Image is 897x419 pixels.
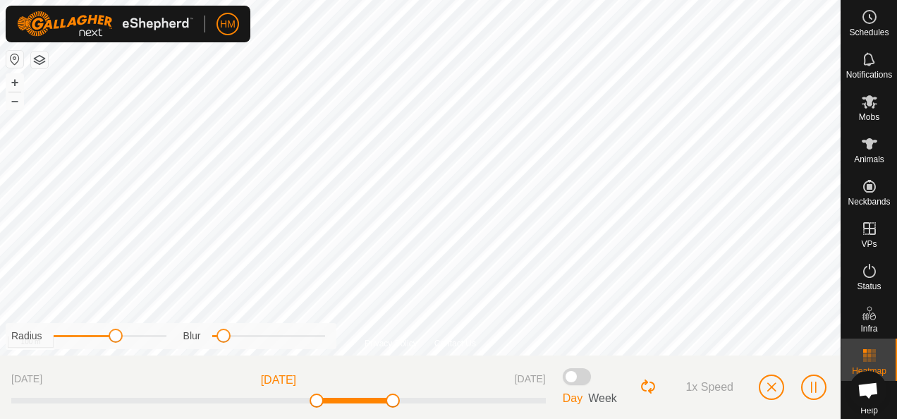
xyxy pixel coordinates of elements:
span: Day [563,392,582,404]
span: Help [860,406,878,415]
span: [DATE] [515,372,546,389]
span: [DATE] [261,372,296,389]
span: VPs [861,240,877,248]
label: Radius [11,329,42,344]
span: Infra [860,324,877,333]
span: Schedules [849,28,889,37]
a: Privacy Policy [365,337,417,350]
span: Status [857,282,881,291]
button: Loop Button [640,378,658,396]
img: Gallagher Logo [17,11,193,37]
div: Open chat [849,371,887,409]
button: Map Layers [31,51,48,68]
button: Speed Button [669,375,745,399]
button: – [6,92,23,109]
span: Week [588,392,617,404]
span: 1x Speed [685,381,733,394]
span: Heatmap [852,367,886,375]
span: Notifications [846,71,892,79]
button: + [6,74,23,91]
span: HM [220,17,236,32]
button: Reset Map [6,51,23,68]
span: Mobs [859,113,879,121]
a: Contact Us [434,337,476,350]
label: Blur [183,329,201,344]
span: Animals [854,155,884,164]
span: Neckbands [848,198,890,206]
span: [DATE] [11,372,42,389]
